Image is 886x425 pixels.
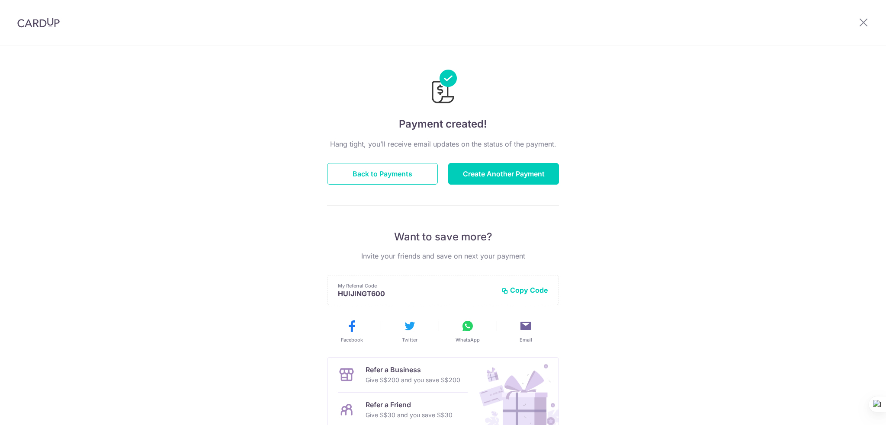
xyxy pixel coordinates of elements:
[338,282,494,289] p: My Referral Code
[448,163,559,185] button: Create Another Payment
[326,319,377,343] button: Facebook
[520,336,532,343] span: Email
[831,399,877,421] iframe: Opens a widget where you can find more information
[327,139,559,149] p: Hang tight, you’ll receive email updates on the status of the payment.
[327,116,559,132] h4: Payment created!
[366,399,453,410] p: Refer a Friend
[442,319,493,343] button: WhatsApp
[366,364,460,375] p: Refer a Business
[402,336,417,343] span: Twitter
[456,336,480,343] span: WhatsApp
[327,251,559,261] p: Invite your friends and save on next your payment
[338,289,494,298] p: HUIJINGT600
[384,319,435,343] button: Twitter
[17,17,60,28] img: CardUp
[341,336,363,343] span: Facebook
[501,286,548,294] button: Copy Code
[500,319,551,343] button: Email
[366,410,453,420] p: Give S$30 and you save S$30
[327,230,559,244] p: Want to save more?
[327,163,438,185] button: Back to Payments
[366,375,460,385] p: Give S$200 and you save S$200
[429,70,457,106] img: Payments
